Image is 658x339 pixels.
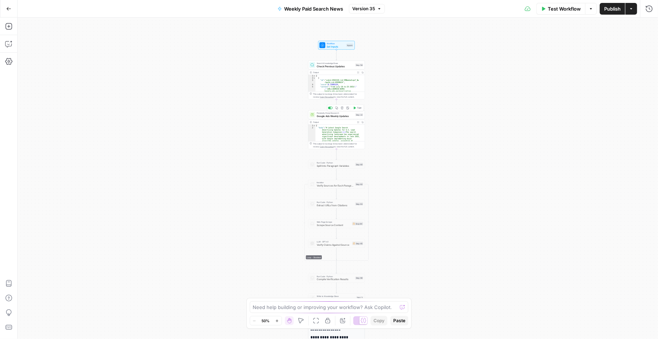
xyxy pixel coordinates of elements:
div: Step 3 [356,296,363,300]
div: This output is too large & has been abbreviated for review. to view the full content. [313,93,363,98]
div: Step 65 [352,242,363,245]
span: Paste [393,317,405,324]
span: Copy the output [320,96,334,98]
div: Step 58 [355,63,363,67]
div: Run Code · PythonCompile Verification ResultsStep 66 [308,274,365,283]
div: 1 [308,75,316,77]
div: LLM · GPT-4.1Verify Claims Against SourceStep 65 [308,239,365,248]
div: Step 64 [352,222,364,226]
div: 3 [308,79,316,84]
div: 1 [308,125,316,127]
span: Toggle code folding, rows 1 through 3 [313,125,316,127]
span: LLM · GPT-4.1 [317,240,351,243]
g: Edge from step_62 to step_63 [336,188,337,199]
span: Write to Knowledge Base [317,297,355,301]
div: Loop - DisabledIterationVerify Sources for Each ParagraphStep 62 [308,180,365,189]
g: Edge from step_60 to step_62 [336,169,337,179]
div: Step 60 [355,163,363,166]
button: Paste [390,316,408,325]
span: Verify Sources for Each Paragraph [317,184,354,187]
button: Weekly Paid Search News [273,3,347,15]
div: This output is too large & has been abbreviated for review. to view the full content. [313,142,363,148]
button: Test Workflow [536,3,585,15]
div: Step 63 [355,202,363,206]
div: Step 62 [355,182,363,186]
span: Workflow [327,42,345,45]
span: Web Page Scrape [317,221,351,223]
span: Toggle code folding, rows 1 through 7 [313,75,316,77]
span: Iteration [317,181,354,184]
button: Copy [371,316,387,325]
span: Run Code · Python [317,161,354,164]
div: 2 [308,77,316,79]
div: 4 [308,84,316,86]
div: Web Page ScrapeScrape Source ContentStep 64 [308,219,365,228]
span: Google Ads Weekly Updates [317,114,354,118]
span: 50% [262,318,270,324]
g: Edge from step_62-iteration-end to step_66 [336,259,337,274]
span: Set Inputs [327,45,345,48]
g: Edge from step_66 to step_3 [336,282,337,293]
button: Test [352,106,363,110]
span: Run Code · Python [317,201,354,204]
span: Toggle code folding, rows 2 through 6 [313,77,316,79]
span: Split Into Paragraph Variables [317,164,354,167]
button: Publish [600,3,625,15]
span: Check Previous Updates [317,64,354,68]
g: Edge from step_63 to step_64 [336,208,337,219]
span: Test [357,106,362,110]
div: Search Knowledge BaseCheck Previous UpdatesStep 58Output[ { "id":"vsdid:4594328:rid:5M8mekaIcqa7_... [308,61,365,99]
span: Weekly Paid Search News [284,5,343,12]
div: Output [313,71,355,74]
g: Edge from step_22 to step_60 [336,149,337,159]
span: Verify Claims Against Source [317,243,351,246]
span: Perplexity Deep Research [317,112,354,114]
span: Extract URLs from Citations [317,203,354,207]
div: Run Code · PythonSplit Into Paragraph VariablesStep 60 [308,160,365,169]
div: Step 66 [355,276,363,280]
div: Run Code · PythonExtract URLs from CitationsStep 63 [308,200,365,208]
span: Search Knowledge Base [317,62,354,65]
span: Copy the output [320,146,334,148]
span: Version 35 [352,5,375,12]
span: Scrape Source Content [317,223,351,227]
div: WorkflowSet InputsInputs [308,41,365,50]
g: Edge from start to step_58 [336,49,337,60]
g: Edge from step_64 to step_65 [336,228,337,238]
span: Compile Verification Results [317,278,354,281]
span: Test Workflow [548,5,581,12]
div: Perplexity Deep ResearchGoogle Ads Weekly UpdatesStep 22TestOutput{ "body":"# Latest Google Searc... [308,110,365,149]
span: Publish [604,5,621,12]
div: Step 22 [355,113,363,116]
span: Copy [373,317,384,324]
div: Output [313,121,355,124]
button: Version 35 [349,4,385,14]
span: Write to Knowledge Base [317,295,355,298]
div: Inputs [346,44,353,47]
div: Write to Knowledge BaseWrite to Knowledge BaseStep 3 [308,294,365,302]
span: Run Code · Python [317,275,354,278]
